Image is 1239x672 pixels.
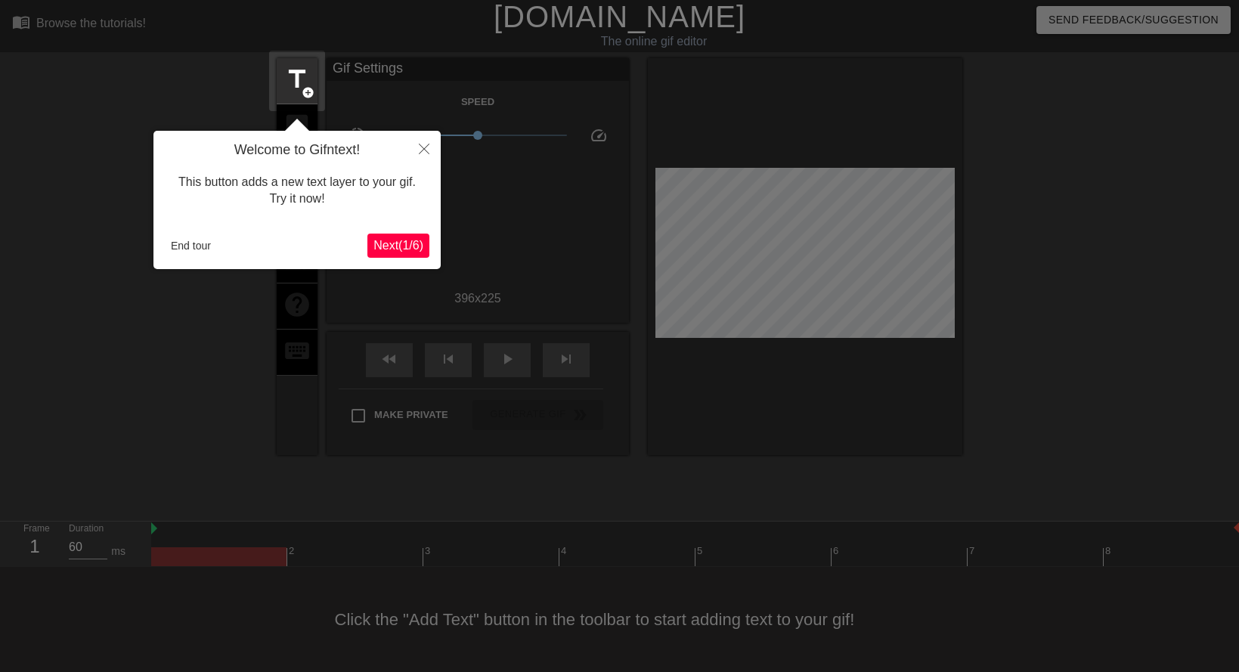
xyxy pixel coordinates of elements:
[407,131,441,166] button: Close
[367,234,429,258] button: Next
[165,142,429,159] h4: Welcome to Gifntext!
[165,159,429,223] div: This button adds a new text layer to your gif. Try it now!
[165,234,217,257] button: End tour
[373,239,423,252] span: Next ( 1 / 6 )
